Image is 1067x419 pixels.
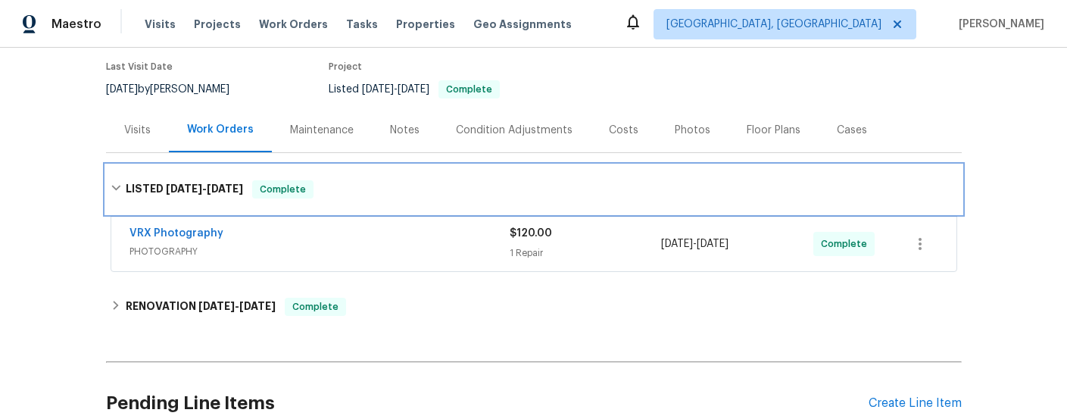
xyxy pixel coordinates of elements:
span: [DATE] [106,84,138,95]
div: 1 Repair [510,245,662,261]
div: Visits [124,123,151,138]
span: - [362,84,429,95]
span: [DATE] [398,84,429,95]
span: [DATE] [661,239,693,249]
span: Visits [145,17,176,32]
h6: RENOVATION [126,298,276,316]
span: - [166,183,243,194]
span: Geo Assignments [473,17,572,32]
div: Costs [609,123,638,138]
a: VRX Photography [129,228,223,239]
span: Complete [821,236,873,252]
div: Maintenance [290,123,354,138]
span: $120.00 [510,228,552,239]
div: Notes [390,123,420,138]
span: [DATE] [362,84,394,95]
span: Complete [254,182,312,197]
span: Complete [440,85,498,94]
span: Projects [194,17,241,32]
span: [PERSON_NAME] [953,17,1044,32]
h6: LISTED [126,180,243,199]
div: Work Orders [187,122,254,137]
span: - [198,301,276,311]
span: [DATE] [166,183,202,194]
span: [DATE] [207,183,243,194]
div: Create Line Item [869,396,962,411]
span: Complete [286,299,345,314]
span: - [661,236,728,252]
div: Cases [837,123,867,138]
span: Work Orders [259,17,328,32]
span: [GEOGRAPHIC_DATA], [GEOGRAPHIC_DATA] [666,17,881,32]
div: LISTED [DATE]-[DATE]Complete [106,165,962,214]
span: Maestro [51,17,101,32]
span: PHOTOGRAPHY [129,244,510,259]
span: Project [329,62,362,71]
span: Listed [329,84,500,95]
span: [DATE] [697,239,728,249]
div: Floor Plans [747,123,800,138]
span: Last Visit Date [106,62,173,71]
span: [DATE] [198,301,235,311]
span: Properties [396,17,455,32]
div: RENOVATION [DATE]-[DATE]Complete [106,289,962,325]
div: Condition Adjustments [456,123,572,138]
div: Photos [675,123,710,138]
div: by [PERSON_NAME] [106,80,248,98]
span: Tasks [346,19,378,30]
span: [DATE] [239,301,276,311]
